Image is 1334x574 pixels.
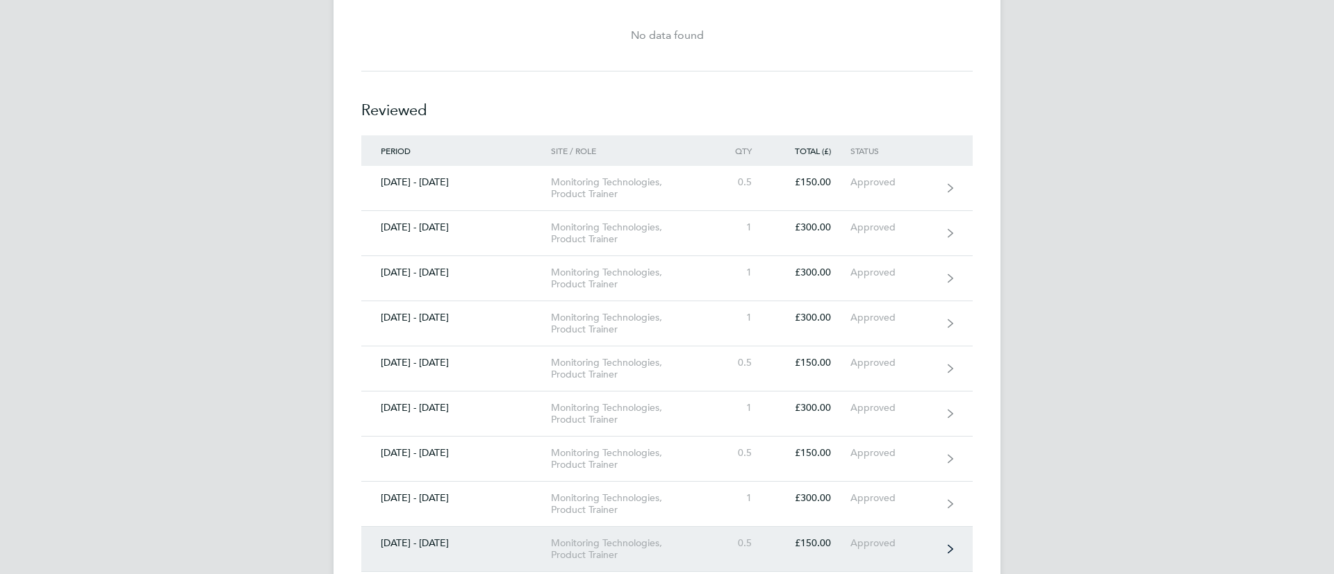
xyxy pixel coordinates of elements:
[850,312,936,323] div: Approved
[771,492,850,504] div: £300.00
[710,267,771,278] div: 1
[551,537,710,561] div: Monitoring Technologies, Product Trainer
[361,391,973,437] a: [DATE] - [DATE]Monitoring Technologies, Product Trainer1£300.00Approved
[771,402,850,414] div: £300.00
[551,267,710,290] div: Monitoring Technologies, Product Trainer
[710,146,771,155] div: Qty
[551,221,710,245] div: Monitoring Technologies, Product Trainer
[850,176,936,188] div: Approved
[710,312,771,323] div: 1
[771,447,850,459] div: £150.00
[361,166,973,211] a: [DATE] - [DATE]Monitoring Technologies, Product Trainer0.5£150.00Approved
[850,357,936,369] div: Approved
[551,312,710,335] div: Monitoring Technologies, Product Trainer
[551,402,710,425] div: Monitoring Technologies, Product Trainer
[850,402,936,414] div: Approved
[361,267,551,278] div: [DATE] - [DATE]
[361,482,973,527] a: [DATE] - [DATE]Monitoring Technologies, Product Trainer1£300.00Approved
[551,492,710,516] div: Monitoring Technologies, Product Trainer
[551,146,710,155] div: Site / Role
[361,176,551,188] div: [DATE] - [DATE]
[710,447,771,459] div: 0.5
[771,267,850,278] div: £300.00
[361,437,973,482] a: [DATE] - [DATE]Monitoring Technologies, Product Trainer0.5£150.00Approved
[771,221,850,233] div: £300.00
[710,537,771,549] div: 0.5
[710,492,771,504] div: 1
[551,176,710,200] div: Monitoring Technologies, Product Trainer
[771,146,850,155] div: Total (£)
[771,312,850,323] div: £300.00
[361,447,551,459] div: [DATE] - [DATE]
[361,256,973,301] a: [DATE] - [DATE]Monitoring Technologies, Product Trainer1£300.00Approved
[551,447,710,471] div: Monitoring Technologies, Product Trainer
[551,357,710,380] div: Monitoring Technologies, Product Trainer
[850,146,936,155] div: Status
[381,145,411,156] span: Period
[771,357,850,369] div: £150.00
[850,492,936,504] div: Approved
[361,527,973,572] a: [DATE] - [DATE]Monitoring Technologies, Product Trainer0.5£150.00Approved
[361,537,551,549] div: [DATE] - [DATE]
[361,221,551,233] div: [DATE] - [DATE]
[361,357,551,369] div: [DATE] - [DATE]
[361,301,973,346] a: [DATE] - [DATE]Monitoring Technologies, Product Trainer1£300.00Approved
[361,71,973,135] h2: Reviewed
[710,176,771,188] div: 0.5
[771,176,850,188] div: £150.00
[771,537,850,549] div: £150.00
[850,267,936,278] div: Approved
[361,492,551,504] div: [DATE] - [DATE]
[710,221,771,233] div: 1
[710,357,771,369] div: 0.5
[361,312,551,323] div: [DATE] - [DATE]
[850,447,936,459] div: Approved
[361,211,973,256] a: [DATE] - [DATE]Monitoring Technologies, Product Trainer1£300.00Approved
[850,537,936,549] div: Approved
[361,346,973,391] a: [DATE] - [DATE]Monitoring Technologies, Product Trainer0.5£150.00Approved
[361,402,551,414] div: [DATE] - [DATE]
[850,221,936,233] div: Approved
[710,402,771,414] div: 1
[361,27,973,44] div: No data found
